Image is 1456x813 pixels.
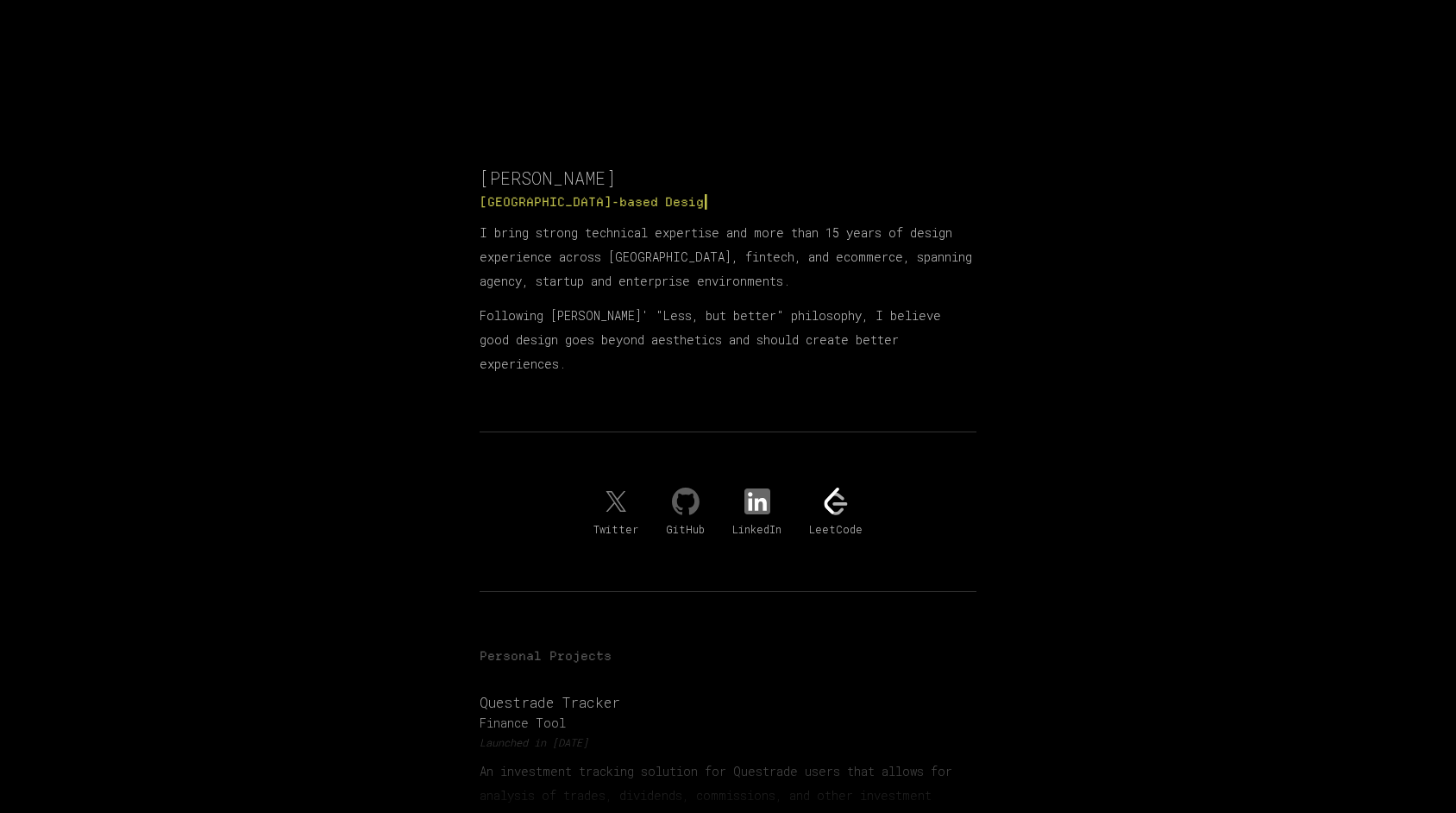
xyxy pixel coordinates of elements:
img: Github [672,488,700,515]
a: GitHub [666,488,705,536]
img: LinkedIn [744,488,771,515]
span: ▎ [705,194,712,210]
p: Following [PERSON_NAME]' "Less, but better" philosophy, I believe good design goes beyond aesthet... [480,304,976,376]
a: LinkedIn [732,488,781,536]
a: LeetCode [809,488,863,536]
h2: Personal Projects [480,647,976,665]
h3: Questrade Tracker [480,692,976,713]
img: LeetCode [822,488,850,515]
span: D e s i g [665,194,704,210]
p: I bring strong technical expertise and more than 15 years of design experience across [GEOGRAPHIC... [480,221,976,293]
h1: [PERSON_NAME] [480,166,976,190]
a: Twitter [593,488,638,536]
p: Finance Tool [480,715,976,732]
img: Twitter [602,488,630,515]
h2: [GEOGRAPHIC_DATA]-based [480,193,976,211]
p: Launched in [DATE] [480,735,976,749]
